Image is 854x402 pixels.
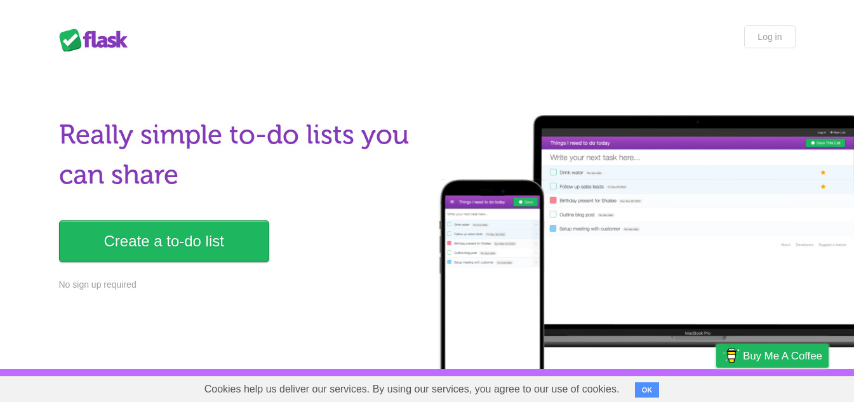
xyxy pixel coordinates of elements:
[723,345,740,366] img: Buy me a coffee
[59,278,420,291] p: No sign up required
[192,377,632,402] span: Cookies help us deliver our services. By using our services, you agree to our use of cookies.
[744,25,795,48] a: Log in
[635,382,660,398] button: OK
[743,345,822,367] span: Buy me a coffee
[59,115,420,195] h1: Really simple to-do lists you can share
[59,220,269,262] a: Create a to-do list
[59,29,135,51] div: Flask Lists
[716,344,829,368] a: Buy me a coffee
